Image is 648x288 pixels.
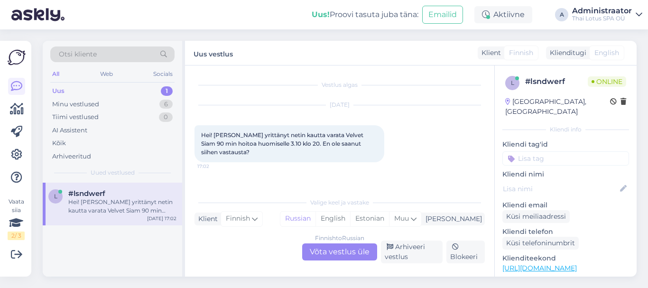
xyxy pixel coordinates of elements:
div: Aktiivne [474,6,532,23]
div: Klient [478,48,501,58]
span: 17:02 [197,163,233,170]
div: Web [98,68,115,80]
div: Proovi tasuta juba täna: [312,9,418,20]
div: Küsi meiliaadressi [502,210,570,223]
p: Kliendi email [502,200,629,210]
a: [URL][DOMAIN_NAME] [502,264,577,272]
div: Estonian [350,212,389,226]
div: Arhiveeritud [52,152,91,161]
div: Blokeeri [446,241,485,263]
div: Valige keel ja vastake [194,198,485,207]
span: Muu [394,214,409,223]
div: 2 / 3 [8,232,25,240]
div: Võta vestlus üle [302,243,377,260]
div: Kliendi info [502,125,629,134]
div: 0 [159,112,173,122]
span: Finnish [226,214,250,224]
div: Klient [194,214,218,224]
p: Kliendi telefon [502,227,629,237]
span: Hei! [PERSON_NAME] yrittänyt netin kautta varata Velvet Siam 90 min hoitoa huomiselle 3.10 klo 20... [201,131,365,156]
p: Vaata edasi ... [502,276,629,285]
span: Finnish [509,48,533,58]
div: A [555,8,568,21]
div: Kõik [52,139,66,148]
div: [DATE] [194,101,485,109]
div: AI Assistent [52,126,87,135]
div: English [315,212,350,226]
div: Minu vestlused [52,100,99,109]
div: 1 [161,86,173,96]
img: Askly Logo [8,48,26,66]
p: Kliendi tag'id [502,139,629,149]
div: Uus [52,86,65,96]
div: Russian [280,212,315,226]
input: Lisa tag [502,151,629,166]
div: Administraator [572,7,632,15]
span: English [594,48,619,58]
div: Hei! [PERSON_NAME] yrittänyt netin kautta varata Velvet Siam 90 min hoitoa huomiselle 3.10 klo 20... [68,198,176,215]
div: Tiimi vestlused [52,112,99,122]
div: All [50,68,61,80]
div: 6 [159,100,173,109]
input: Lisa nimi [503,184,618,194]
span: #lsndwerf [68,189,105,198]
div: Socials [151,68,175,80]
div: [DATE] 17:02 [147,215,176,222]
div: [GEOGRAPHIC_DATA], [GEOGRAPHIC_DATA] [505,97,610,117]
span: Uued vestlused [91,168,135,177]
div: Vaata siia [8,197,25,240]
div: Thai Lotus SPA OÜ [572,15,632,22]
p: Kliendi nimi [502,169,629,179]
div: [PERSON_NAME] [422,214,482,224]
div: Finnish to Russian [315,234,364,242]
label: Uus vestlus [194,46,233,59]
a: AdministraatorThai Lotus SPA OÜ [572,7,642,22]
button: Emailid [422,6,463,24]
span: l [511,79,514,86]
div: Klienditugi [546,48,586,58]
span: Online [588,76,626,87]
span: Otsi kliente [59,49,97,59]
div: Küsi telefoninumbrit [502,237,579,250]
p: Klienditeekond [502,253,629,263]
div: Arhiveeri vestlus [381,241,443,263]
b: Uus! [312,10,330,19]
div: Vestlus algas [194,81,485,89]
div: # lsndwerf [525,76,588,87]
span: l [54,193,57,200]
